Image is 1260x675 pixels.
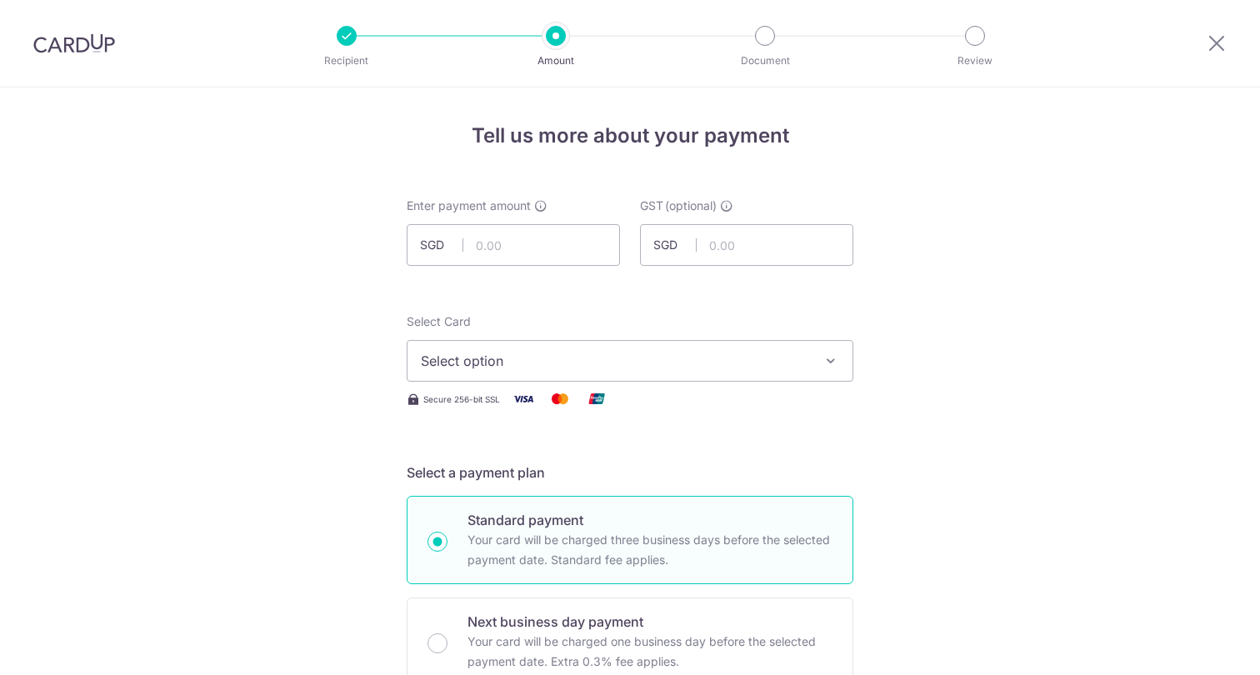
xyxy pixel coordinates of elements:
button: Select option [407,340,853,382]
p: Your card will be charged one business day before the selected payment date. Extra 0.3% fee applies. [467,632,832,672]
span: (optional) [665,197,717,214]
span: SGD [653,237,697,253]
img: Mastercard [543,388,577,409]
p: Next business day payment [467,612,832,632]
img: Union Pay [580,388,613,409]
p: Amount [494,52,617,69]
span: Enter payment amount [407,197,531,214]
span: GST [640,197,663,214]
img: Visa [507,388,540,409]
p: Document [703,52,827,69]
p: Standard payment [467,510,832,530]
img: CardUp [33,33,115,53]
span: Select option [421,351,809,371]
h4: Tell us more about your payment [407,121,853,151]
p: Recipient [285,52,408,69]
h5: Select a payment plan [407,462,853,482]
span: translation missing: en.payables.payment_networks.credit_card.summary.labels.select_card [407,314,471,328]
p: Review [913,52,1037,69]
span: Secure 256-bit SSL [423,392,500,406]
p: Your card will be charged three business days before the selected payment date. Standard fee appl... [467,530,832,570]
input: 0.00 [407,224,620,266]
input: 0.00 [640,224,853,266]
span: SGD [420,237,463,253]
